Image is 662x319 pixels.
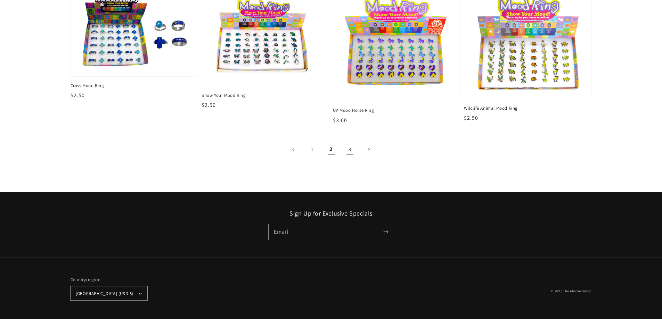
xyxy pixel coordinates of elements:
span: $2.50 [464,114,478,121]
a: Next page [361,142,376,157]
span: $2.50 [202,101,216,109]
span: $2.50 [71,92,85,99]
a: Previous page [286,142,301,157]
a: Page 1 [305,142,320,157]
span: Cross Mood Ring [71,83,198,89]
span: $3.00 [333,117,347,124]
a: Page 3 [342,142,358,157]
nav: Pagination [71,142,592,157]
span: Show Your Mood Ring [202,92,329,99]
span: Page 2 [324,142,339,157]
span: UV Mood Horse Ring [333,107,461,114]
button: Subscribe [378,224,394,240]
small: © 2025, [551,289,591,293]
button: [GEOGRAPHIC_DATA] (USD $) [71,286,147,300]
a: The Alexon Group [563,289,591,293]
h2: Country/region [71,276,147,283]
h2: Sign Up for Exclusive Specials [71,209,592,217]
span: Wildlife Animal Mood Ring [464,105,592,111]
